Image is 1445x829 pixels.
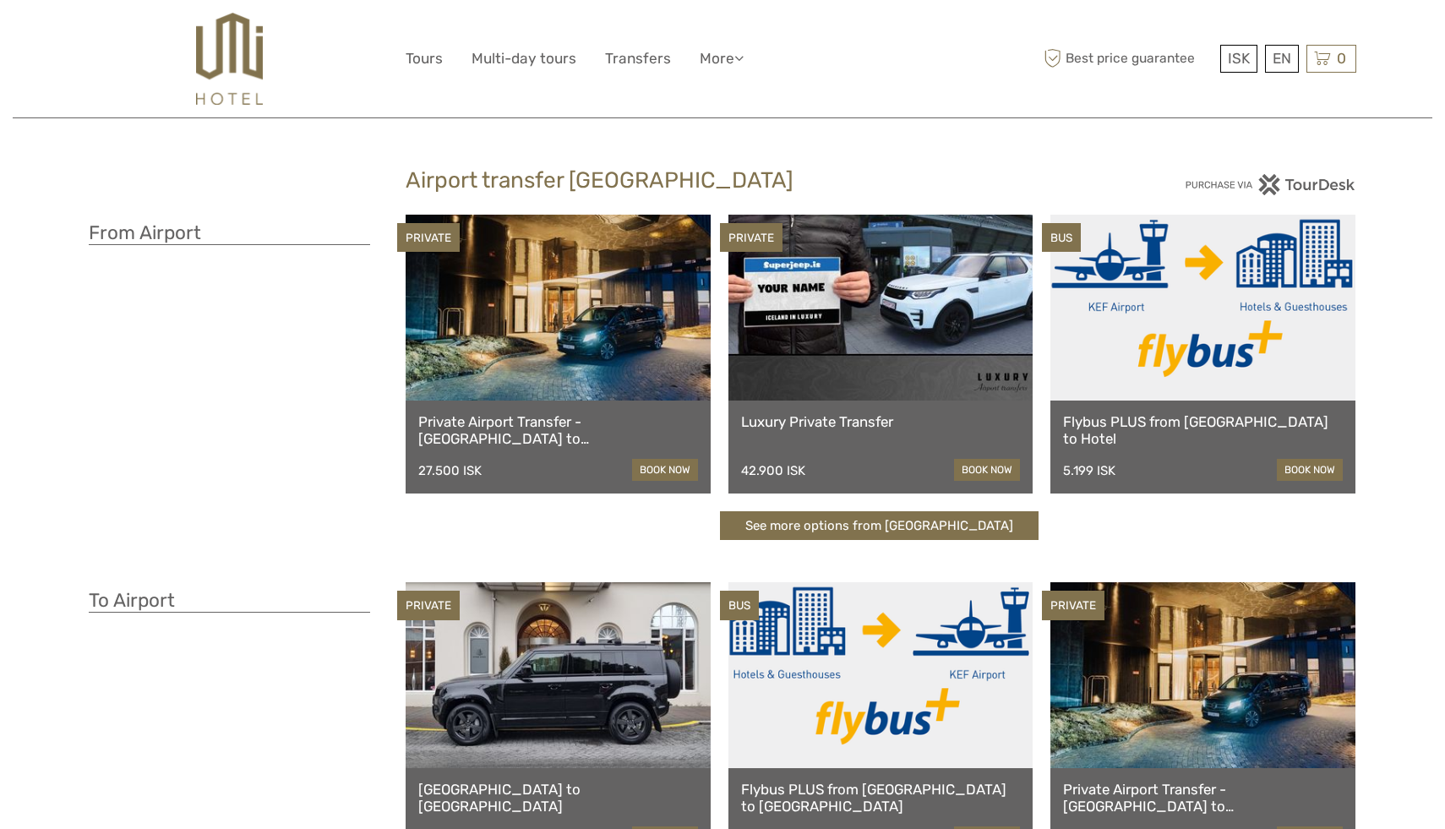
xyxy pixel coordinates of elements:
a: [GEOGRAPHIC_DATA] to [GEOGRAPHIC_DATA] [418,781,698,815]
span: ISK [1228,50,1250,67]
a: See more options from [GEOGRAPHIC_DATA] [720,511,1039,541]
a: Multi-day tours [472,46,576,71]
div: 5.199 ISK [1063,463,1115,478]
span: Best price guarantee [1039,45,1216,73]
a: book now [632,459,698,481]
a: More [700,46,744,71]
h3: To Airport [89,589,370,613]
div: 27.500 ISK [418,463,482,478]
div: PRIVATE [720,223,782,253]
img: 526-1e775aa5-7374-4589-9d7e-5793fb20bdfc_logo_big.jpg [196,13,263,105]
a: Luxury Private Transfer [741,413,1021,430]
a: book now [1277,459,1343,481]
a: Private Airport Transfer - [GEOGRAPHIC_DATA] to [GEOGRAPHIC_DATA] [1063,781,1343,815]
h2: Airport transfer [GEOGRAPHIC_DATA] [406,167,1039,194]
div: EN [1265,45,1299,73]
a: Transfers [605,46,671,71]
a: book now [954,459,1020,481]
span: 0 [1334,50,1349,67]
a: Flybus PLUS from [GEOGRAPHIC_DATA] to Hotel [1063,413,1343,448]
div: PRIVATE [397,223,460,253]
h3: From Airport [89,221,370,245]
img: PurchaseViaTourDesk.png [1185,174,1356,195]
div: 42.900 ISK [741,463,805,478]
div: BUS [1042,223,1081,253]
div: PRIVATE [397,591,460,620]
a: Private Airport Transfer - [GEOGRAPHIC_DATA] to [GEOGRAPHIC_DATA] [418,413,698,448]
div: BUS [720,591,759,620]
a: Tours [406,46,443,71]
div: PRIVATE [1042,591,1104,620]
a: Flybus PLUS from [GEOGRAPHIC_DATA] to [GEOGRAPHIC_DATA] [741,781,1021,815]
